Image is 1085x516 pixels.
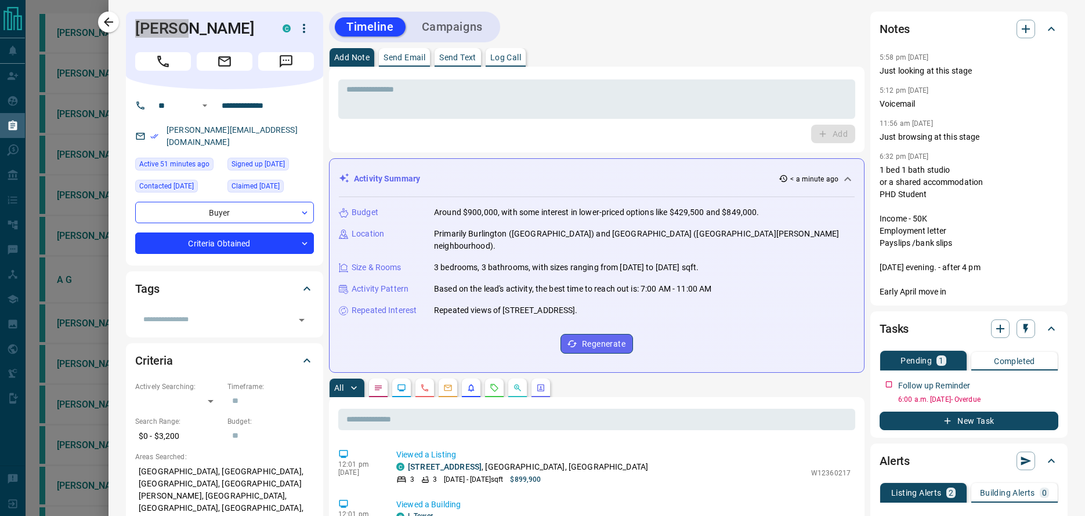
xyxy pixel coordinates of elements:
p: All [334,384,343,392]
p: Log Call [490,53,521,61]
span: Active 51 minutes ago [139,158,209,170]
p: Primarily Burlington ([GEOGRAPHIC_DATA]) and [GEOGRAPHIC_DATA] ([GEOGRAPHIC_DATA][PERSON_NAME] ne... [434,228,855,252]
span: Message [258,52,314,71]
p: Building Alerts [980,489,1035,497]
span: Claimed [DATE] [232,180,280,192]
p: 0 [1042,489,1047,497]
svg: Email Verified [150,132,158,140]
div: Sun Mar 12 2023 [227,180,314,196]
p: 6:00 a.m. [DATE] - Overdue [898,394,1058,405]
p: Follow up Reminder [898,380,970,392]
p: Just browsing at this stage [880,131,1058,143]
p: 12:01 pm [338,460,379,468]
span: Signed up [DATE] [232,158,285,170]
div: Tasks [880,315,1058,343]
h2: Criteria [135,351,173,370]
svg: Lead Browsing Activity [397,383,406,393]
p: Size & Rooms [352,261,402,274]
h2: Tasks [880,319,909,338]
p: , [GEOGRAPHIC_DATA], [GEOGRAPHIC_DATA] [408,461,648,473]
h2: Alerts [880,452,910,470]
p: Budget: [227,416,314,427]
p: [DATE] - [DATE] sqft [444,474,503,485]
p: Around $900,000, with some interest in lower-priced options like $429,500 and $849,000. [434,206,759,219]
button: Campaigns [410,17,494,37]
p: Repeated views of [STREET_ADDRESS]. [434,304,578,317]
p: Budget [352,206,378,219]
button: New Task [880,412,1058,430]
p: 5:58 pm [DATE] [880,53,929,61]
p: Repeated Interest [352,304,417,317]
a: [PERSON_NAME][EMAIL_ADDRESS][DOMAIN_NAME] [167,125,298,147]
p: 3 [433,474,437,485]
p: Viewed a Building [396,499,851,511]
p: Activity Summary [354,173,420,185]
p: Areas Searched: [135,452,314,462]
h2: Notes [880,20,910,38]
p: 3 [410,474,414,485]
p: Location [352,228,384,240]
svg: Emails [443,383,453,393]
p: Send Text [439,53,476,61]
p: Add Note [334,53,370,61]
span: Contacted [DATE] [139,180,194,192]
div: Buyer [135,202,314,223]
p: W12360217 [811,468,851,478]
p: 11:56 am [DATE] [880,119,933,128]
p: $899,900 [510,474,541,485]
p: Listing Alerts [891,489,942,497]
div: Sun Mar 12 2023 [227,158,314,174]
svg: Agent Actions [536,383,545,393]
p: Viewed a Listing [396,449,851,461]
button: Timeline [335,17,406,37]
h1: [PERSON_NAME] [135,19,265,38]
p: 3 bedrooms, 3 bathrooms, with sizes ranging from [DATE] to [DATE] sqft. [434,261,699,274]
span: Call [135,52,191,71]
div: Mon Jul 28 2025 [135,180,222,196]
div: Tags [135,275,314,303]
div: Notes [880,15,1058,43]
p: [DATE] [338,468,379,477]
button: Open [198,99,212,112]
button: Regenerate [560,334,633,354]
p: 2 [949,489,953,497]
p: Voicemail [880,98,1058,110]
p: Activity Pattern [352,283,408,295]
div: Criteria [135,347,314,375]
svg: Opportunities [513,383,522,393]
div: condos.ca [283,24,291,32]
div: Alerts [880,447,1058,475]
svg: Notes [374,383,383,393]
p: Timeframe: [227,381,314,392]
p: Actively Searching: [135,381,222,392]
p: Completed [994,357,1035,365]
p: Based on the lead's activity, the best time to reach out is: 7:00 AM - 11:00 AM [434,283,711,295]
h2: Tags [135,279,159,298]
p: < a minute ago [790,174,838,184]
p: 1 bed 1 bath studio or a shared accommodation PHD Student Income - 50K Employment letter Payslips... [880,164,1058,298]
p: Search Range: [135,416,222,427]
svg: Listing Alerts [466,383,476,393]
svg: Requests [490,383,499,393]
p: 5:12 pm [DATE] [880,86,929,95]
p: Just looking at this stage [880,65,1058,77]
a: [STREET_ADDRESS] [408,462,482,471]
button: Open [294,312,310,328]
p: $0 - $3,200 [135,427,222,446]
p: Pending [900,357,932,365]
p: 6:32 pm [DATE] [880,152,929,161]
div: Activity Summary< a minute ago [339,168,855,190]
div: Criteria Obtained [135,232,314,254]
div: Wed Oct 15 2025 [135,158,222,174]
p: 1 [939,357,943,365]
span: Email [197,52,252,71]
svg: Calls [420,383,429,393]
div: condos.ca [396,463,404,471]
p: Send Email [384,53,425,61]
